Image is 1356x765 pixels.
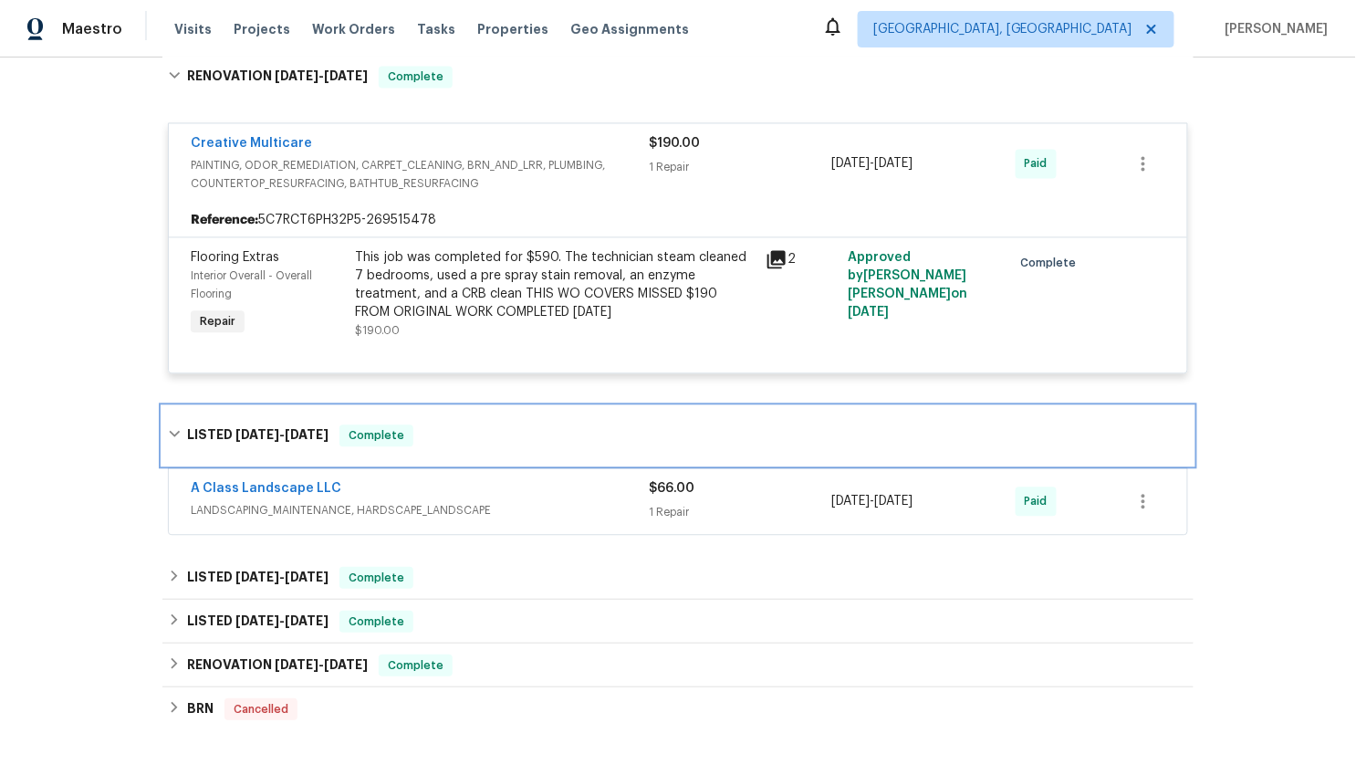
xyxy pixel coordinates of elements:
div: 5C7RCT6PH32P5-269515478 [169,204,1187,237]
a: A Class Landscape LLC [191,483,341,496]
span: Complete [381,68,451,87]
div: RENOVATION [DATE]-[DATE]Complete [162,48,1194,107]
a: Creative Multicare [191,138,312,151]
span: [GEOGRAPHIC_DATA], [GEOGRAPHIC_DATA] [873,20,1132,38]
span: [DATE] [324,70,368,83]
h6: LISTED [187,425,329,447]
span: Repair [193,313,243,331]
span: [DATE] [285,614,329,627]
span: Complete [341,569,412,587]
h6: BRN [187,698,214,720]
span: Complete [341,427,412,445]
span: Approved by [PERSON_NAME] [PERSON_NAME] on [848,252,967,320]
span: Cancelled [226,700,296,718]
span: [DATE] [275,658,318,671]
span: - [235,614,329,627]
div: RENOVATION [DATE]-[DATE]Complete [162,644,1194,687]
div: 1 Repair [649,504,832,522]
span: [DATE] [285,571,329,583]
span: LANDSCAPING_MAINTENANCE, HARDSCAPE_LANDSCAPE [191,502,649,520]
span: [DATE] [875,158,913,171]
span: [DATE] [832,496,871,508]
span: Maestro [62,20,122,38]
span: - [275,658,368,671]
span: [DATE] [235,614,279,627]
span: [DATE] [324,658,368,671]
span: [DATE] [235,429,279,442]
span: Paid [1025,493,1055,511]
span: [DATE] [285,429,329,442]
span: Complete [1021,255,1084,273]
span: - [235,571,329,583]
span: - [275,70,368,83]
div: LISTED [DATE]-[DATE]Complete [162,407,1194,466]
div: 2 [766,249,837,271]
span: Visits [174,20,212,38]
span: $66.00 [649,483,694,496]
span: $190.00 [355,326,400,337]
b: Reference: [191,212,258,230]
div: LISTED [DATE]-[DATE]Complete [162,556,1194,600]
span: [DATE] [275,70,318,83]
div: BRN Cancelled [162,687,1194,731]
span: Complete [341,613,412,631]
span: [PERSON_NAME] [1218,20,1329,38]
span: $190.00 [649,138,700,151]
span: Work Orders [312,20,395,38]
h6: LISTED [187,567,329,589]
span: [DATE] [848,307,889,320]
div: 1 Repair [649,159,832,177]
span: - [832,155,913,173]
span: Paid [1025,155,1055,173]
h6: LISTED [187,611,329,633]
span: [DATE] [875,496,913,508]
span: Projects [234,20,290,38]
span: - [235,429,329,442]
div: This job was completed for $590. The technician steam cleaned 7 bedrooms, used a pre spray stain ... [355,249,755,322]
span: Properties [477,20,548,38]
span: Flooring Extras [191,252,279,265]
div: LISTED [DATE]-[DATE]Complete [162,600,1194,644]
span: PAINTING, ODOR_REMEDIATION, CARPET_CLEANING, BRN_AND_LRR, PLUMBING, COUNTERTOP_RESURFACING, BATHT... [191,157,649,194]
h6: RENOVATION [187,655,368,676]
span: Interior Overall - Overall Flooring [191,271,312,300]
span: Complete [381,656,451,675]
span: - [832,493,913,511]
span: Geo Assignments [570,20,689,38]
h6: RENOVATION [187,67,368,89]
span: [DATE] [235,571,279,583]
span: Tasks [417,23,455,36]
span: [DATE] [832,158,871,171]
